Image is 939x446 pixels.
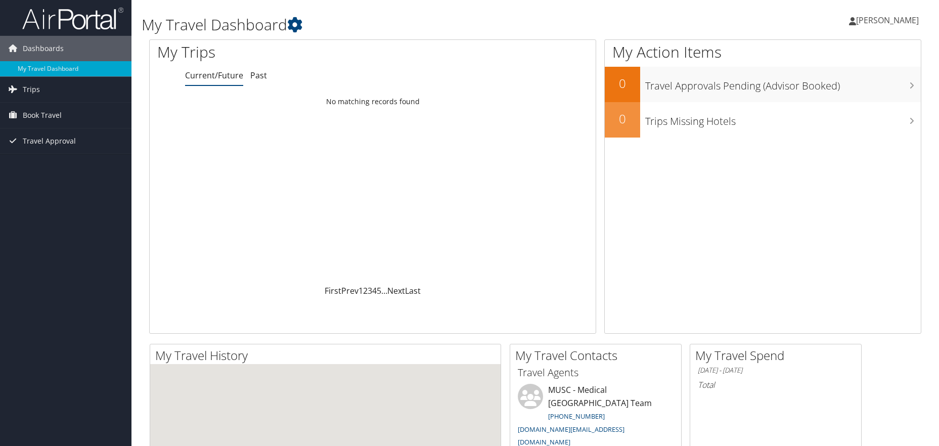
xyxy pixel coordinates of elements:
[695,347,861,364] h2: My Travel Spend
[387,285,405,296] a: Next
[515,347,681,364] h2: My Travel Contacts
[23,103,62,128] span: Book Travel
[605,41,921,63] h1: My Action Items
[605,75,640,92] h2: 0
[185,70,243,81] a: Current/Future
[359,285,363,296] a: 1
[372,285,377,296] a: 4
[645,109,921,128] h3: Trips Missing Hotels
[341,285,359,296] a: Prev
[363,285,368,296] a: 2
[381,285,387,296] span: …
[605,67,921,102] a: 0Travel Approvals Pending (Advisor Booked)
[325,285,341,296] a: First
[605,110,640,127] h2: 0
[368,285,372,296] a: 3
[377,285,381,296] a: 5
[405,285,421,296] a: Last
[155,347,501,364] h2: My Travel History
[23,36,64,61] span: Dashboards
[23,77,40,102] span: Trips
[605,102,921,138] a: 0Trips Missing Hotels
[22,7,123,30] img: airportal-logo.png
[849,5,929,35] a: [PERSON_NAME]
[856,15,919,26] span: [PERSON_NAME]
[150,93,596,111] td: No matching records found
[518,366,674,380] h3: Travel Agents
[250,70,267,81] a: Past
[23,128,76,154] span: Travel Approval
[645,74,921,93] h3: Travel Approvals Pending (Advisor Booked)
[698,379,854,390] h6: Total
[157,41,403,63] h1: My Trips
[142,14,666,35] h1: My Travel Dashboard
[698,366,854,375] h6: [DATE] - [DATE]
[548,412,605,421] a: [PHONE_NUMBER]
